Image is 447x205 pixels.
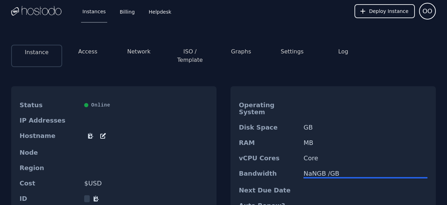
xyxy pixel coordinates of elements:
button: Access [78,47,97,56]
dd: MB [303,139,427,146]
button: Graphs [231,47,251,56]
dt: Node [20,149,79,156]
button: Network [127,47,151,56]
span: Deploy Instance [369,8,409,15]
dt: vCPU Cores [239,155,298,162]
dt: Disk Space [239,124,298,131]
dt: Region [20,164,79,171]
dt: Operating System [239,102,298,116]
dt: Hostname [20,132,79,141]
button: Instance [25,48,49,57]
button: Log [338,47,349,56]
div: NaN GB / GB [303,170,427,177]
button: Deploy Instance [354,4,415,18]
span: OO [423,6,432,16]
dt: ID [20,195,79,202]
dt: Cost [20,180,79,187]
dt: Next Due Date [239,187,298,194]
dt: Status [20,102,79,109]
dt: RAM [239,139,298,146]
button: Settings [281,47,304,56]
button: User menu [419,3,436,20]
dt: IP Addresses [20,117,79,124]
img: Logo [11,6,61,16]
dd: GB [303,124,427,131]
dd: Core [303,155,427,162]
dd: $ USD [84,180,208,187]
button: ISO / Template [170,47,210,64]
dt: Bandwidth [239,170,298,178]
div: Online [84,102,208,109]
